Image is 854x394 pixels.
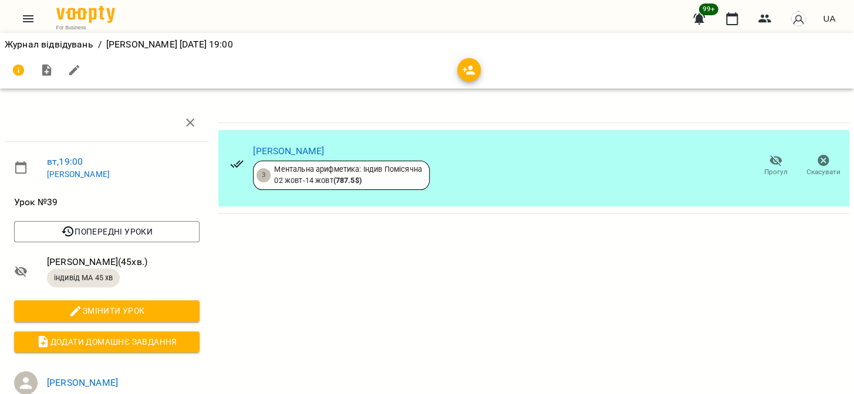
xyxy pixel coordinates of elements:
[823,12,835,25] span: UA
[764,167,788,177] span: Прогул
[14,195,200,209] span: Урок №39
[274,164,421,186] div: Ментальна арифметика: Індив Помісячна 02 жовт - 14 жовт
[752,150,799,182] button: Прогул
[5,38,849,52] nav: breadcrumb
[790,11,806,27] img: avatar_s.png
[47,377,118,388] a: [PERSON_NAME]
[253,145,324,157] a: [PERSON_NAME]
[14,221,200,242] button: Попередні уроки
[98,38,102,52] li: /
[47,273,120,283] span: індивід МА 45 хв
[14,331,200,352] button: Додати домашнє завдання
[333,176,362,185] b: ( 787.5 $ )
[14,5,42,33] button: Menu
[56,24,115,31] span: For Business
[23,335,190,349] span: Додати домашнє завдання
[23,225,190,239] span: Попередні уроки
[256,168,271,182] div: 3
[56,6,115,23] img: Voopty Logo
[818,8,840,29] button: UA
[47,255,200,269] span: [PERSON_NAME] ( 45 хв. )
[106,38,233,52] p: [PERSON_NAME] [DATE] 19:00
[699,4,718,15] span: 99+
[47,156,83,167] a: вт , 19:00
[5,39,93,50] a: Журнал відвідувань
[806,167,841,177] span: Скасувати
[23,304,190,318] span: Змінити урок
[47,169,110,179] a: [PERSON_NAME]
[14,300,200,321] button: Змінити урок
[799,150,847,182] button: Скасувати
